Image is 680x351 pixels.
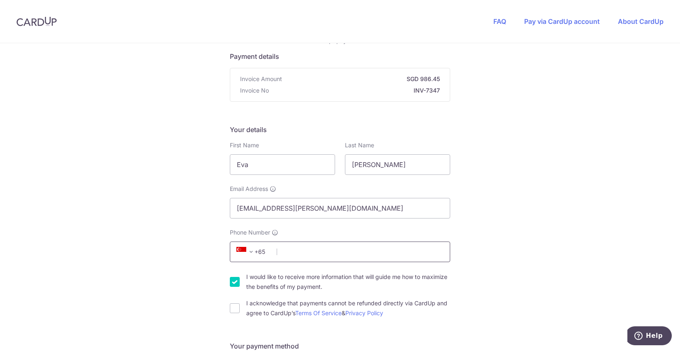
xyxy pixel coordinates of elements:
input: Email address [230,198,450,219]
h5: Your details [230,125,450,135]
strong: INV-7347 [272,86,440,95]
a: Terms Of Service [295,309,342,316]
span: +65 [236,247,256,257]
img: CardUp [16,16,57,26]
span: Phone Number [230,228,270,237]
label: Last Name [345,141,374,149]
h5: Payment details [230,51,450,61]
span: Email Address [230,185,268,193]
a: Pay via CardUp account [524,17,600,26]
a: About CardUp [618,17,664,26]
a: Privacy Policy [345,309,383,316]
input: First name [230,154,335,175]
span: +65 [234,247,271,257]
label: First Name [230,141,259,149]
a: FAQ [493,17,506,26]
input: Last name [345,154,450,175]
span: Invoice No [240,86,269,95]
strong: SGD 986.45 [285,75,440,83]
label: I acknowledge that payments cannot be refunded directly via CardUp and agree to CardUp’s & [246,298,450,318]
iframe: Opens a widget where you can find more information [627,326,672,347]
span: Invoice Amount [240,75,282,83]
label: I would like to receive more information that will guide me how to maximize the benefits of my pa... [246,272,450,292]
h5: Your payment method [230,341,450,351]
